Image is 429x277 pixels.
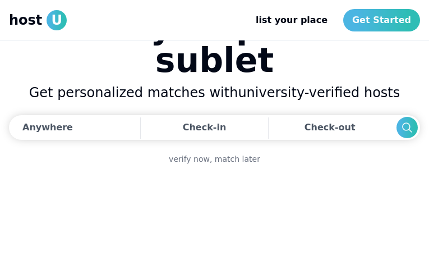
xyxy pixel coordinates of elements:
[183,116,227,139] div: Check-in
[247,9,336,31] a: list your place
[9,84,420,102] h2: Get personalized matches with university-verified hosts
[22,121,73,134] div: Anywhere
[396,117,418,138] button: Search
[343,9,420,31] a: Get Started
[9,10,420,77] h1: Find your perfect sublet
[9,115,420,140] div: Dates trigger
[47,10,67,30] span: U
[247,9,420,31] nav: Main
[9,11,42,29] span: host
[9,10,67,30] a: hostU
[169,153,260,165] a: verify now, match later
[9,115,137,140] button: Anywhere
[305,116,360,139] div: Check-out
